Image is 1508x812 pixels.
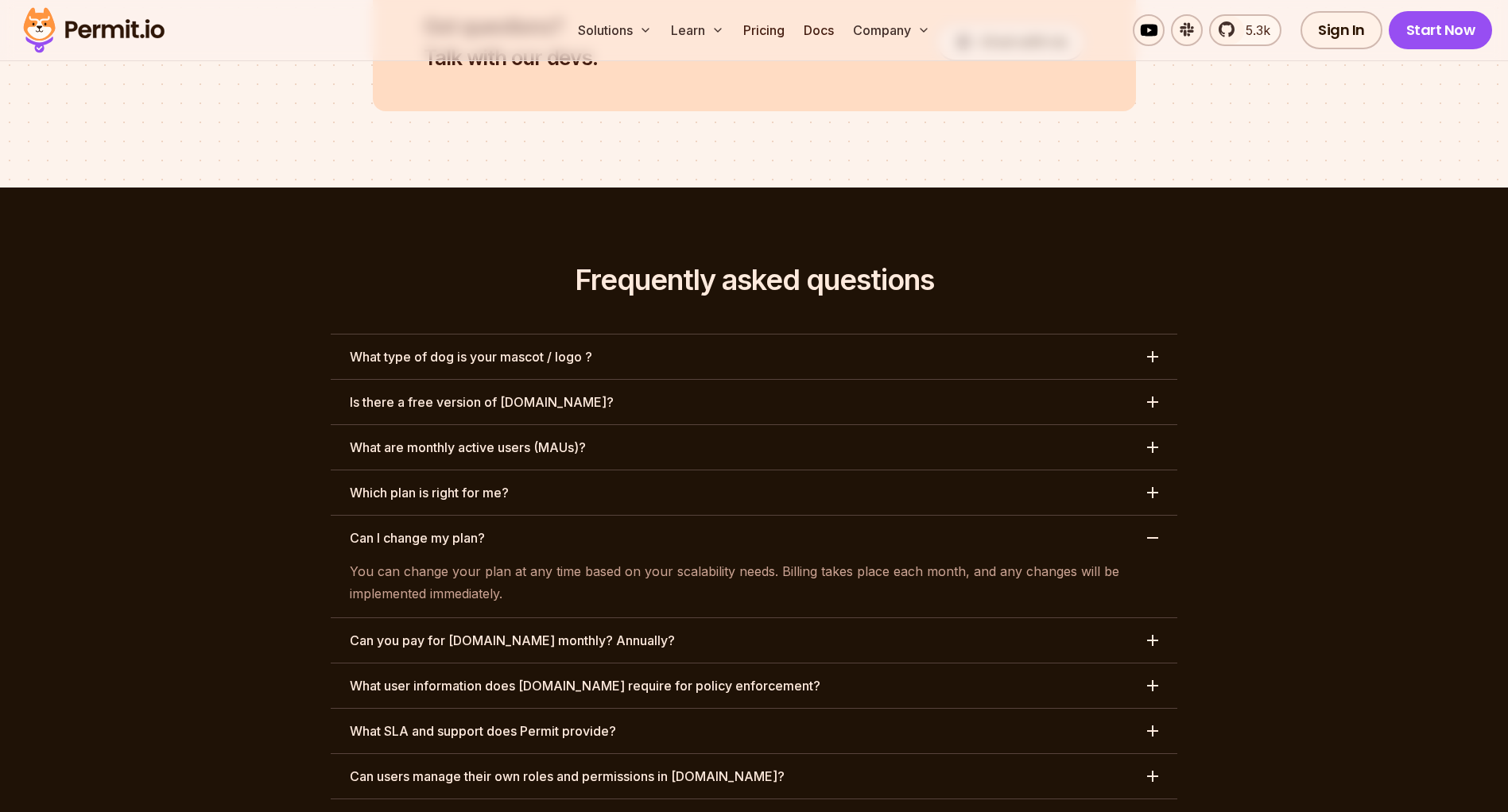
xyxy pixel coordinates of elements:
a: Start Now [1389,11,1493,49]
h3: What type of dog is your mascot / logo ? [350,347,592,366]
a: Pricing [737,14,791,46]
button: Is there a free version of [DOMAIN_NAME]? [331,380,1177,424]
a: Docs [797,14,840,46]
a: Sign In [1301,11,1382,49]
h3: What are monthly active users (MAUs)? [350,438,586,457]
button: Can users manage their own roles and permissions in [DOMAIN_NAME]? [331,754,1177,798]
button: Can I change my plan? [331,516,1177,560]
button: What SLA and support does Permit provide? [331,709,1177,753]
h3: What SLA and support does Permit provide? [350,721,616,740]
button: What type of dog is your mascot / logo ? [331,334,1177,379]
button: Solutions [572,14,658,46]
span: 5.3k [1236,21,1270,40]
h3: Can users manage their own roles and permissions in [DOMAIN_NAME]? [350,767,785,786]
h3: Which plan is right for me? [350,483,509,502]
h3: Can I change my plan? [350,528,485,547]
h3: What user information does [DOMAIN_NAME] require for policy enforcement? [350,676,820,695]
p: You can change your plan at any time based on your scalability needs. Billing takes place each mo... [350,560,1158,605]
img: Permit logo [16,3,172,57]
a: 5.3k [1209,14,1281,46]
button: What user information does [DOMAIN_NAME] require for policy enforcement? [331,663,1177,708]
h3: Is there a free version of [DOMAIN_NAME]? [350,392,614,412]
button: Which plan is right for me? [331,470,1177,515]
button: Learn [665,14,731,46]
button: What are monthly active users (MAUs)? [331,425,1177,470]
button: Can you pay for [DOMAIN_NAME] monthly? Annually? [331,618,1177,663]
h3: Can you pay for [DOMAIN_NAME] monthly? Annually? [350,631,675,650]
div: Can I change my plan? [331,560,1177,617]
button: Company [847,14,936,46]
h2: Frequently asked questions [331,264,1177,296]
